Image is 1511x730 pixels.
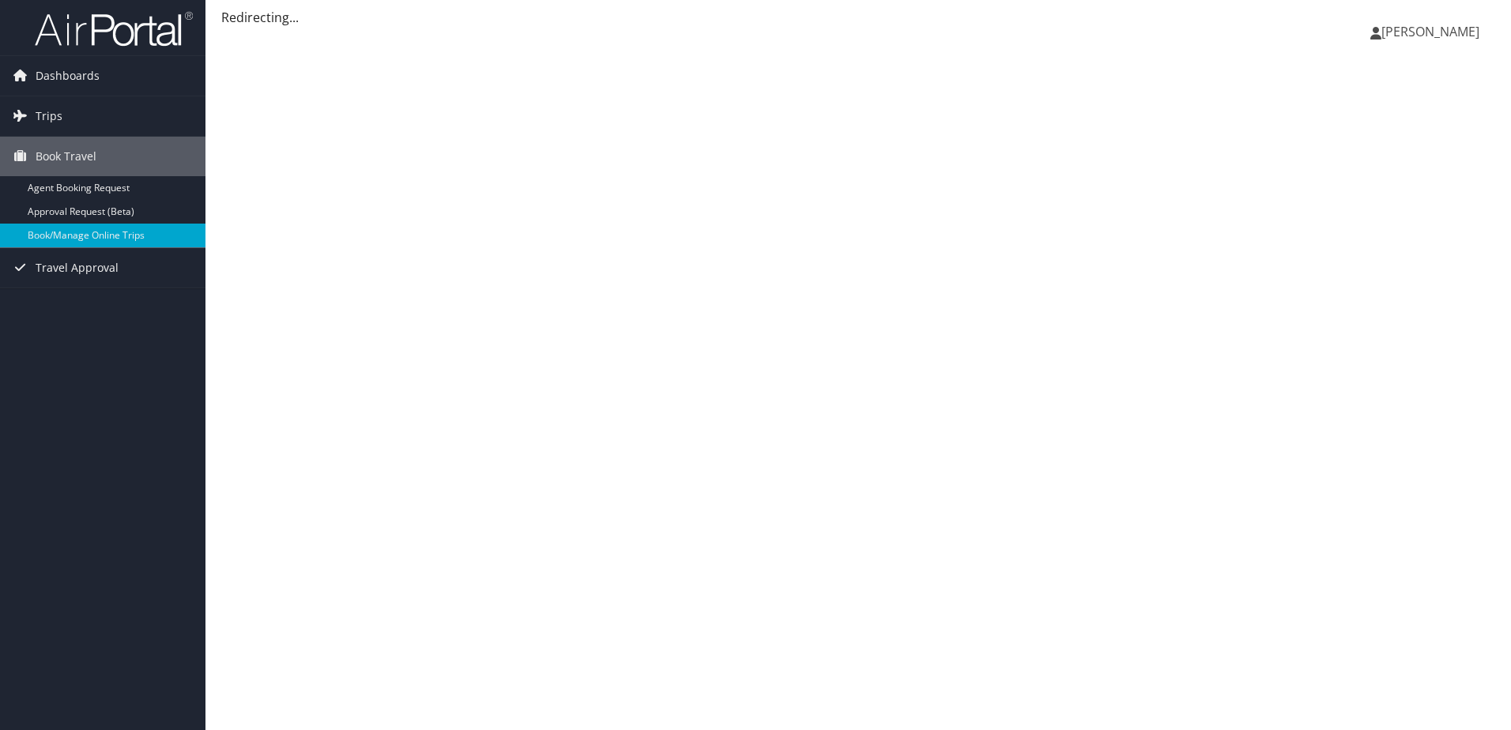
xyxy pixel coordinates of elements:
[35,10,193,47] img: airportal-logo.png
[1370,8,1495,55] a: [PERSON_NAME]
[36,248,119,288] span: Travel Approval
[36,96,62,136] span: Trips
[221,8,1495,27] div: Redirecting...
[36,137,96,176] span: Book Travel
[36,56,100,96] span: Dashboards
[1381,23,1479,40] span: [PERSON_NAME]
